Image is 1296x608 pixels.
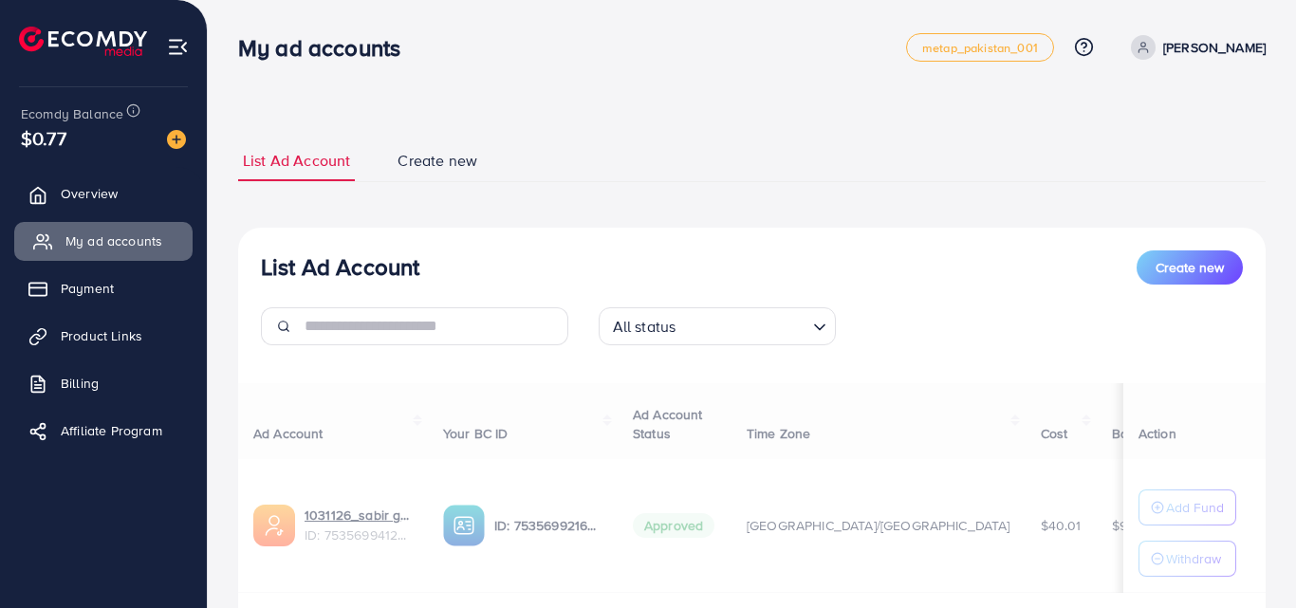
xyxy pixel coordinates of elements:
[243,150,350,172] span: List Ad Account
[599,307,836,345] div: Search for option
[14,412,193,450] a: Affiliate Program
[398,150,477,172] span: Create new
[1156,258,1224,277] span: Create new
[167,36,189,58] img: menu
[167,130,186,149] img: image
[21,124,66,152] span: $0.77
[1137,250,1243,285] button: Create new
[14,317,193,355] a: Product Links
[238,34,416,62] h3: My ad accounts
[609,313,680,341] span: All status
[14,175,193,212] a: Overview
[14,269,193,307] a: Payment
[906,33,1054,62] a: metap_pakistan_001
[61,421,162,440] span: Affiliate Program
[922,42,1038,54] span: metap_pakistan_001
[1123,35,1266,60] a: [PERSON_NAME]
[61,184,118,203] span: Overview
[681,309,805,341] input: Search for option
[21,104,123,123] span: Ecomdy Balance
[1215,523,1282,594] iframe: Chat
[61,374,99,393] span: Billing
[261,253,419,281] h3: List Ad Account
[14,222,193,260] a: My ad accounts
[65,231,162,250] span: My ad accounts
[14,364,193,402] a: Billing
[61,326,142,345] span: Product Links
[1163,36,1266,59] p: [PERSON_NAME]
[61,279,114,298] span: Payment
[19,27,147,56] img: logo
